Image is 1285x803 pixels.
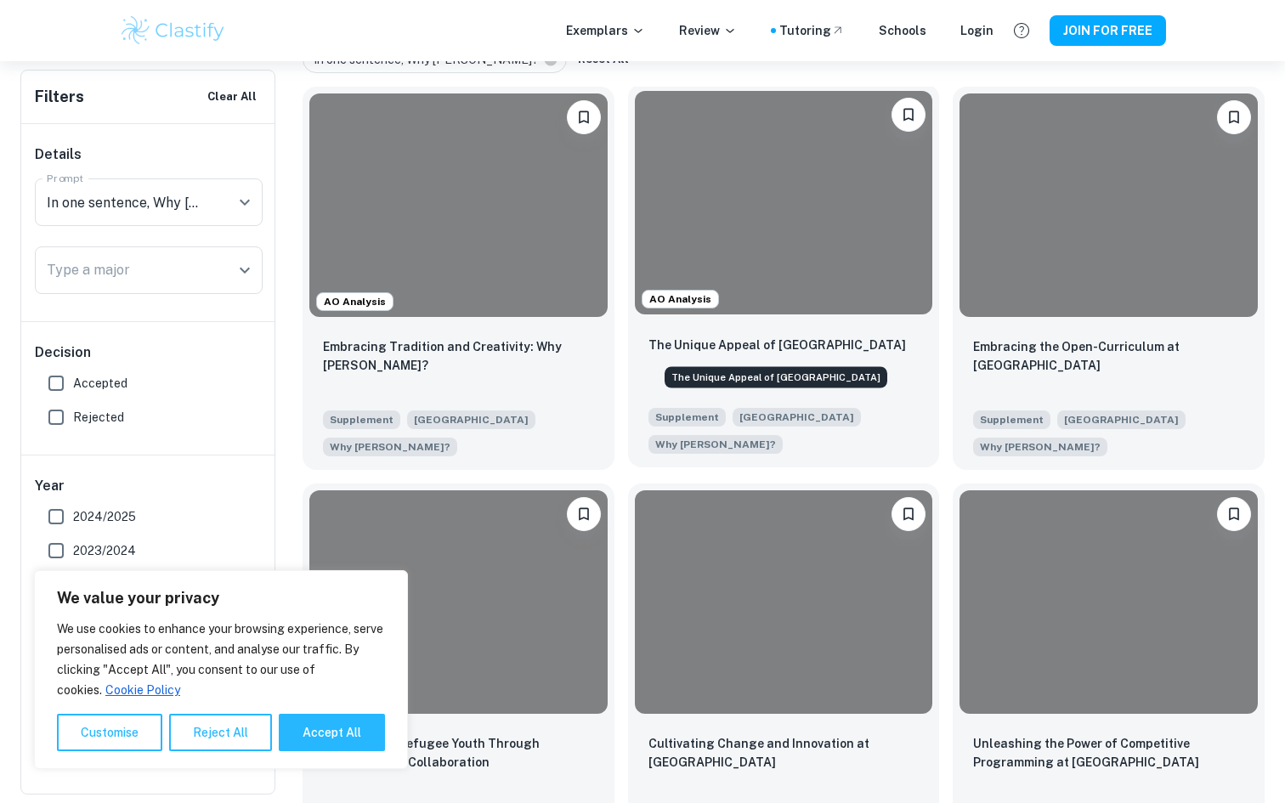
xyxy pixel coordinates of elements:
[407,410,535,429] span: [GEOGRAPHIC_DATA]
[973,734,1244,772] p: Unleashing the Power of Competitive Programming at Brown University
[1217,100,1251,134] button: Please log in to bookmark exemplars
[679,21,737,40] p: Review
[567,497,601,531] button: Please log in to bookmark exemplars
[330,439,450,455] span: Why [PERSON_NAME]?
[879,21,926,40] a: Schools
[233,190,257,214] button: Open
[73,507,136,526] span: 2024/2025
[57,619,385,700] p: We use cookies to enhance your browsing experience, serve personalised ads or content, and analys...
[47,171,84,185] label: Prompt
[779,21,845,40] a: Tutoring
[35,144,263,165] h6: Details
[57,714,162,751] button: Customise
[973,337,1244,375] p: Embracing the Open-Curriculum at Brown University
[73,541,136,560] span: 2023/2024
[980,439,1101,455] span: Why [PERSON_NAME]?
[973,410,1050,429] span: Supplement
[35,85,84,109] h6: Filters
[73,374,127,393] span: Accepted
[960,21,993,40] a: Login
[892,497,926,531] button: Please log in to bookmark exemplars
[892,98,926,132] button: Please log in to bookmark exemplars
[323,734,594,772] p: Empowering Refugee Youth Through Advocacy and Collaboration
[648,408,726,427] span: Supplement
[303,87,614,470] a: AO AnalysisPlease log in to bookmark exemplarsEmbracing Tradition and Creativity: Why Brown?Suppl...
[323,436,457,456] span: In one sentence, Why Brown?
[628,87,940,470] a: AO AnalysisPlease log in to bookmark exemplarsThe Unique Appeal of Brown UniversitySupplement[GEO...
[73,408,124,427] span: Rejected
[1050,15,1166,46] button: JOIN FOR FREE
[567,100,601,134] button: Please log in to bookmark exemplars
[35,342,263,363] h6: Decision
[665,367,887,388] div: The Unique Appeal of [GEOGRAPHIC_DATA]
[233,258,257,282] button: Open
[317,294,393,309] span: AO Analysis
[642,291,718,307] span: AO Analysis
[203,84,261,110] button: Clear All
[57,588,385,608] p: We value your privacy
[648,734,920,772] p: Cultivating Change and Innovation at Brown University
[35,476,263,496] h6: Year
[323,337,594,375] p: Embracing Tradition and Creativity: Why Brown?
[1217,497,1251,531] button: Please log in to bookmark exemplars
[1007,16,1036,45] button: Help and Feedback
[655,437,776,452] span: Why [PERSON_NAME]?
[733,408,861,427] span: [GEOGRAPHIC_DATA]
[279,714,385,751] button: Accept All
[323,410,400,429] span: Supplement
[648,336,906,354] p: The Unique Appeal of Brown University
[566,21,645,40] p: Exemplars
[34,570,408,769] div: We value your privacy
[169,714,272,751] button: Reject All
[973,436,1107,456] span: In one sentence, Why Brown?
[953,87,1265,470] a: Please log in to bookmark exemplarsEmbracing the Open-Curriculum at Brown UniversitySupplement[GE...
[1057,410,1186,429] span: [GEOGRAPHIC_DATA]
[648,433,783,454] span: In one sentence, Why Brown?
[105,682,181,698] a: Cookie Policy
[119,14,227,48] img: Clastify logo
